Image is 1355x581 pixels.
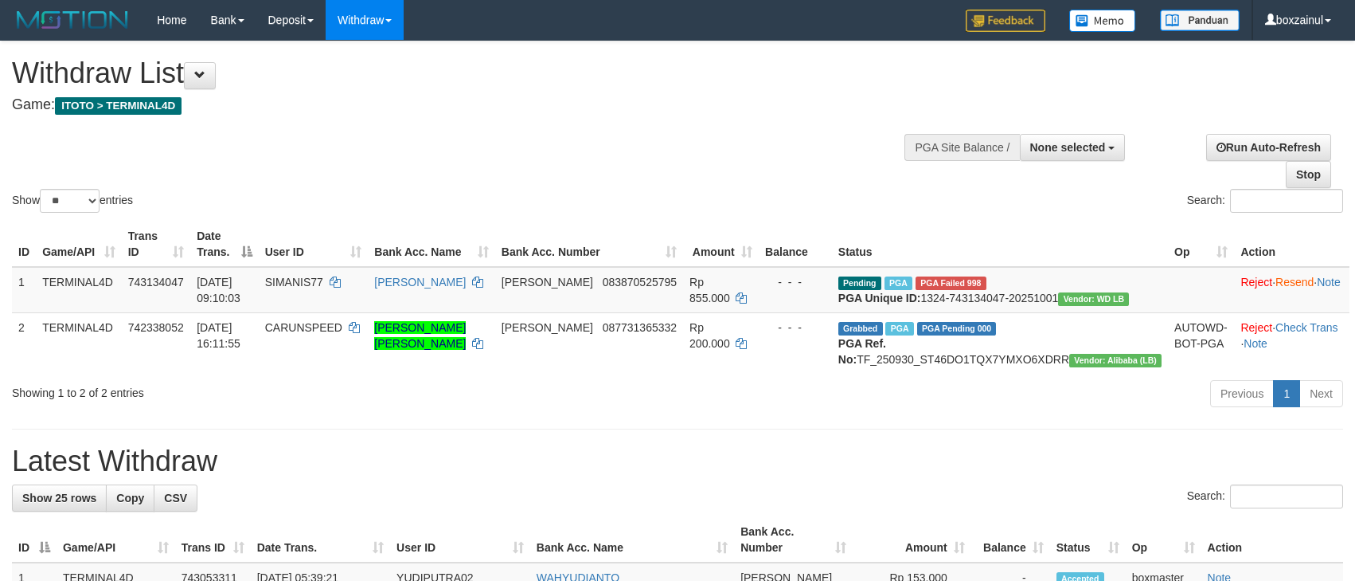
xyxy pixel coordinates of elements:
[1240,276,1272,289] a: Reject
[12,267,36,313] td: 1
[1317,276,1341,289] a: Note
[1286,161,1331,188] a: Stop
[1126,517,1201,563] th: Op: activate to sort column ascending
[40,189,100,213] select: Showentries
[12,379,553,401] div: Showing 1 to 2 of 2 entries
[971,517,1050,563] th: Balance: activate to sort column ascending
[55,97,182,115] span: ITOTO > TERMINAL4D
[175,517,251,563] th: Trans ID: activate to sort column ascending
[116,492,144,504] span: Copy
[190,222,259,267] th: Date Trans.: activate to sort column descending
[1234,312,1349,374] td: · ·
[12,97,888,113] h4: Game:
[838,277,881,290] span: Pending
[838,322,883,336] span: Grabbed
[904,134,1019,161] div: PGA Site Balance /
[154,485,197,512] a: CSV
[164,492,187,504] span: CSV
[197,321,240,350] span: [DATE] 16:11:55
[495,222,683,267] th: Bank Acc. Number: activate to sort column ascending
[530,517,734,563] th: Bank Acc. Name: activate to sort column ascending
[917,322,997,336] span: PGA Pending
[1275,276,1314,289] a: Resend
[1273,380,1300,407] a: 1
[128,321,184,334] span: 742338052
[12,517,57,563] th: ID: activate to sort column descending
[853,517,971,563] th: Amount: activate to sort column ascending
[36,222,122,267] th: Game/API: activate to sort column ascending
[1069,354,1162,367] span: Vendor URL: https://dashboard.q2checkout.com/secure
[916,277,986,290] span: PGA Error
[368,222,495,267] th: Bank Acc. Name: activate to sort column ascending
[12,485,107,512] a: Show 25 rows
[265,321,342,334] span: CARUNSPEED
[251,517,390,563] th: Date Trans.: activate to sort column ascending
[36,267,122,313] td: TERMINAL4D
[1058,292,1129,306] span: Vendor URL: https://dashboard.q2checkout.com/secure
[832,267,1168,313] td: 1324-743134047-20251001
[12,446,1343,477] h1: Latest Withdraw
[884,277,912,290] span: Marked by boxzainul
[12,312,36,374] td: 2
[1050,517,1126,563] th: Status: activate to sort column ascending
[689,321,730,350] span: Rp 200.000
[1168,312,1234,374] td: AUTOWD-BOT-PGA
[502,321,593,334] span: [PERSON_NAME]
[1230,189,1343,213] input: Search:
[1275,321,1338,334] a: Check Trans
[603,321,677,334] span: Copy 087731365332 to clipboard
[1160,10,1240,31] img: panduan.png
[36,312,122,374] td: TERMINAL4D
[1201,517,1343,563] th: Action
[885,322,913,336] span: Marked by boxzainul
[765,320,826,336] div: - - -
[390,517,530,563] th: User ID: activate to sort column ascending
[1187,485,1343,508] label: Search:
[22,492,96,504] span: Show 25 rows
[765,274,826,290] div: - - -
[374,321,466,350] a: [PERSON_NAME] [PERSON_NAME]
[128,276,184,289] span: 743134047
[734,517,853,563] th: Bank Acc. Number: activate to sort column ascending
[1206,134,1331,161] a: Run Auto-Refresh
[1030,141,1106,154] span: None selected
[1299,380,1343,407] a: Next
[1069,10,1136,32] img: Button%20Memo.svg
[832,312,1168,374] td: TF_250930_ST46DO1TQX7YMXO6XDRR
[122,222,191,267] th: Trans ID: activate to sort column ascending
[374,276,466,289] a: [PERSON_NAME]
[12,57,888,89] h1: Withdraw List
[265,276,323,289] span: SIMANIS77
[1234,267,1349,313] td: · ·
[1244,337,1267,350] a: Note
[1234,222,1349,267] th: Action
[1230,485,1343,508] input: Search:
[603,276,677,289] span: Copy 083870525795 to clipboard
[259,222,369,267] th: User ID: activate to sort column ascending
[1240,321,1272,334] a: Reject
[838,337,886,366] b: PGA Ref. No:
[689,276,730,304] span: Rp 855.000
[106,485,154,512] a: Copy
[1187,189,1343,213] label: Search:
[1168,222,1234,267] th: Op: activate to sort column ascending
[759,222,832,267] th: Balance
[683,222,759,267] th: Amount: activate to sort column ascending
[197,276,240,304] span: [DATE] 09:10:03
[966,10,1045,32] img: Feedback.jpg
[838,292,921,304] b: PGA Unique ID:
[57,517,175,563] th: Game/API: activate to sort column ascending
[502,276,593,289] span: [PERSON_NAME]
[1210,380,1274,407] a: Previous
[1020,134,1126,161] button: None selected
[12,222,36,267] th: ID
[12,189,133,213] label: Show entries
[832,222,1168,267] th: Status
[12,8,133,32] img: MOTION_logo.png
